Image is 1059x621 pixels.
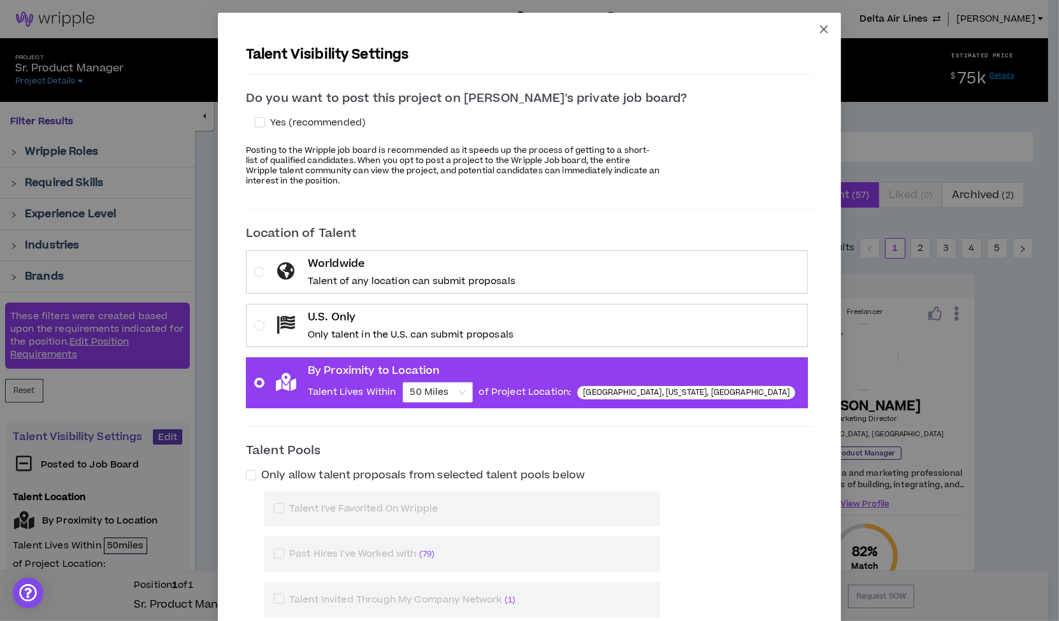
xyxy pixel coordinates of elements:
[246,90,688,108] p: Do you want to post this project on [PERSON_NAME]'s private job board?
[505,594,515,606] span: ( 1 )
[419,548,435,560] span: ( 79 )
[819,24,829,34] span: close
[246,225,813,243] p: Location of Talent
[308,275,515,288] p: Talent of any location can submit proposals
[308,256,515,271] p: Worldwide
[410,383,465,402] span: 50 Miles
[578,387,795,399] sup: Atlanta, Georgia, United States
[308,363,795,378] p: By Proximity to Location
[284,593,521,607] span: Talent Invited Through My Company Network
[284,502,446,516] span: Talent I've Favorited On Wripple
[308,386,396,399] p: Talent Lives Within
[308,310,514,325] p: U.S. Only
[284,547,440,561] span: Past Hires I've Worked with
[13,578,43,608] div: Open Intercom Messenger
[308,329,514,341] p: Only talent in the U.S. can submit proposals
[807,13,841,47] button: Close
[246,145,660,186] p: Posting to the Wripple job board is recommended as it speeds up the process of getting to a short...
[261,468,585,483] span: Only allow talent proposals from selected talent pools below
[265,116,370,130] span: Yes (recommended)
[246,46,813,64] p: Talent Visibility Settings
[246,442,813,460] p: Talent Pools
[479,386,572,399] p: of Project Location:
